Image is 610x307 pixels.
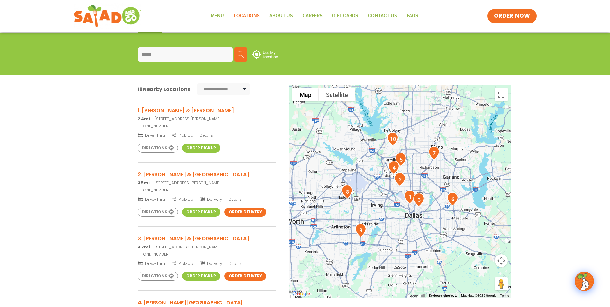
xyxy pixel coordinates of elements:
img: wpChatIcon [575,272,593,290]
img: Google [291,290,312,298]
a: Careers [298,9,327,23]
p: [STREET_ADDRESS][PERSON_NAME] [138,244,276,250]
a: Locations [229,9,265,23]
a: [PHONE_NUMBER] [138,123,276,129]
img: search.svg [238,51,244,58]
div: 4 [386,158,402,177]
a: Drive-Thru Pick-Up Delivery Details [138,258,276,266]
strong: 3.5mi [138,180,150,186]
h3: 1. [PERSON_NAME] & [PERSON_NAME] [138,107,276,115]
div: 3 [411,190,427,209]
div: 8 [339,182,355,201]
div: Nearby Locations [138,85,190,93]
div: 2 [392,170,408,189]
p: [STREET_ADDRESS][PERSON_NAME] [138,116,276,122]
a: Directions [138,272,178,281]
a: GIFT CARDS [327,9,363,23]
div: 10 [385,129,401,148]
img: use-location.svg [252,50,278,59]
h3: 4. [PERSON_NAME][GEOGRAPHIC_DATA] [138,299,276,307]
a: Order Delivery [224,272,266,281]
span: Drive-Thru [138,196,165,202]
span: Delivery [200,197,222,202]
a: Menu [206,9,229,23]
a: Terms (opens in new tab) [500,294,509,297]
h3: 3. [PERSON_NAME] & [GEOGRAPHIC_DATA] [138,235,276,243]
a: Directions [138,144,178,153]
span: Delivery [200,261,222,266]
span: ORDER NOW [494,12,530,20]
button: Drag Pegman onto the map to open Street View [495,277,508,290]
span: Map data ©2025 Google [461,294,496,297]
span: Details [200,133,213,138]
button: Keyboard shortcuts [429,293,457,298]
span: Drive-Thru [138,260,165,266]
a: About Us [265,9,298,23]
a: Contact Us [363,9,402,23]
div: 5 [393,150,409,169]
h3: 2. [PERSON_NAME] & [GEOGRAPHIC_DATA] [138,171,276,179]
strong: 4.7mi [138,244,150,250]
span: Details [229,261,241,266]
span: Pick-Up [172,196,193,202]
div: 1 [402,187,418,206]
a: Open this area in Google Maps (opens a new window) [291,290,312,298]
button: Map camera controls [495,254,508,267]
span: Details [229,197,241,202]
a: Order Pickup [182,208,220,217]
a: Order Pickup [182,144,220,153]
p: [STREET_ADDRESS][PERSON_NAME] [138,180,276,186]
a: ORDER NOW [487,9,536,23]
div: 6 [444,190,461,209]
span: Pick-Up [172,132,193,138]
img: new-SAG-logo-768×292 [74,3,141,29]
span: 10 [138,86,143,93]
div: 7 [426,144,442,163]
a: FAQs [402,9,423,23]
a: Order Delivery [224,208,266,217]
nav: Menu [206,9,423,23]
span: Drive-Thru [138,132,165,138]
a: 1. [PERSON_NAME] & [PERSON_NAME] 2.4mi[STREET_ADDRESS][PERSON_NAME] [138,107,276,122]
a: 2. [PERSON_NAME] & [GEOGRAPHIC_DATA] 3.5mi[STREET_ADDRESS][PERSON_NAME] [138,171,276,186]
button: Show satellite imagery [319,88,355,101]
a: [PHONE_NUMBER] [138,251,276,257]
a: Directions [138,208,178,217]
span: Pick-Up [172,260,193,266]
a: Drive-Thru Pick-Up Details [138,130,276,138]
a: [PHONE_NUMBER] [138,187,276,193]
a: 3. [PERSON_NAME] & [GEOGRAPHIC_DATA] 4.7mi[STREET_ADDRESS][PERSON_NAME] [138,235,276,250]
div: 9 [352,221,369,240]
button: Toggle fullscreen view [495,88,508,101]
a: Order Pickup [182,272,220,281]
button: Show street map [292,88,319,101]
strong: 2.4mi [138,116,150,122]
a: Drive-Thru Pick-Up Delivery Details [138,194,276,202]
